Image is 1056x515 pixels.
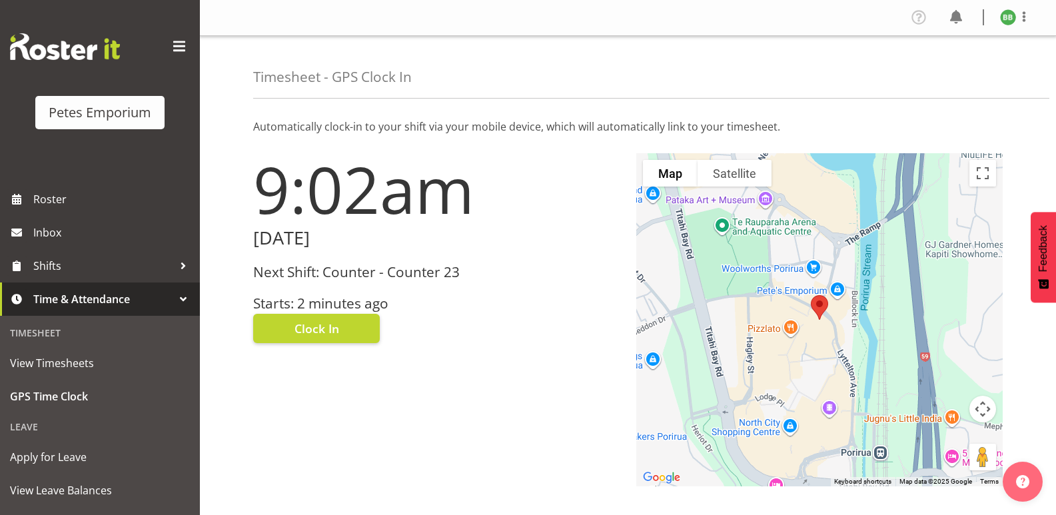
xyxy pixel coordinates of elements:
a: GPS Time Clock [3,380,197,413]
span: Clock In [294,320,339,337]
a: View Leave Balances [3,474,197,507]
button: Map camera controls [969,396,996,422]
div: Petes Emporium [49,103,151,123]
img: help-xxl-2.png [1016,475,1029,488]
span: View Timesheets [10,353,190,373]
a: Apply for Leave [3,440,197,474]
span: Map data ©2025 Google [899,478,972,485]
button: Show street map [643,160,698,187]
button: Keyboard shortcuts [834,477,891,486]
div: Timesheet [3,319,197,346]
button: Show satellite imagery [698,160,772,187]
a: View Timesheets [3,346,197,380]
span: Shifts [33,256,173,276]
span: Apply for Leave [10,447,190,467]
div: Leave [3,413,197,440]
span: GPS Time Clock [10,386,190,406]
a: Open this area in Google Maps (opens a new window) [640,469,684,486]
h3: Next Shift: Counter - Counter 23 [253,264,620,280]
h3: Starts: 2 minutes ago [253,296,620,311]
span: Roster [33,189,193,209]
img: beena-bist9974.jpg [1000,9,1016,25]
h4: Timesheet - GPS Clock In [253,69,412,85]
span: Feedback [1037,225,1049,272]
span: Inbox [33,223,193,243]
img: Rosterit website logo [10,33,120,60]
span: Time & Attendance [33,289,173,309]
button: Drag Pegman onto the map to open Street View [969,444,996,470]
button: Toggle fullscreen view [969,160,996,187]
span: View Leave Balances [10,480,190,500]
a: Terms (opens in new tab) [980,478,999,485]
h2: [DATE] [253,228,620,249]
img: Google [640,469,684,486]
button: Clock In [253,314,380,343]
p: Automatically clock-in to your shift via your mobile device, which will automatically link to you... [253,119,1003,135]
button: Feedback - Show survey [1031,212,1056,302]
h1: 9:02am [253,153,620,225]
